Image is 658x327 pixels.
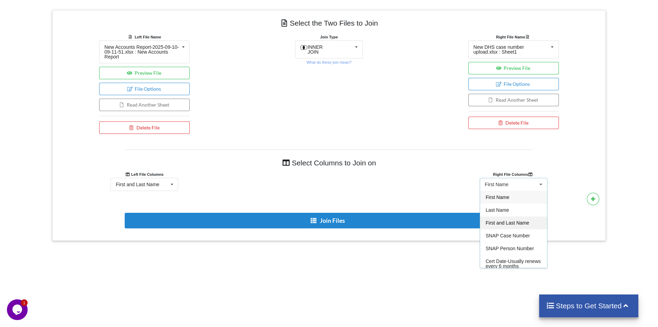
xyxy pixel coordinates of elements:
[135,35,161,39] b: Left File Name
[486,207,509,213] span: Last Name
[486,220,529,226] span: First and Last Name
[306,60,351,64] small: What do these join mean?
[486,246,534,251] span: SNAP Person Number
[99,83,190,95] button: File Options
[468,62,559,74] button: Preview File
[125,155,533,171] h4: Select Columns to Join on
[468,94,559,106] button: Read Another Sheet
[125,172,164,176] b: Left File Columns
[546,301,631,310] h4: Steps to Get Started
[57,15,601,31] h4: Select the Two Files to Join
[486,194,509,200] span: First Name
[486,258,541,269] span: Cert Date-Usually renews every 6 months
[116,182,159,187] div: First and Last Name
[468,78,559,90] button: File Options
[493,172,534,176] b: Right File Columns
[7,299,29,320] iframe: chat widget
[99,99,190,111] button: Read Another Sheet
[485,182,508,187] div: First Name
[125,213,532,228] button: Join Files
[320,35,338,39] b: Join Type
[468,117,559,129] button: Delete File
[99,67,190,79] button: Preview File
[308,44,323,55] span: INNER JOIN
[104,45,179,59] div: New Accounts Report-2025-09-10-09-11-51.xlsx : New Accounts Report
[474,45,549,54] div: New DHS case number upload.xlsx : Sheet1
[496,35,531,39] b: Right File Name
[99,121,190,134] button: Delete File
[486,233,530,238] span: SNAP Case Number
